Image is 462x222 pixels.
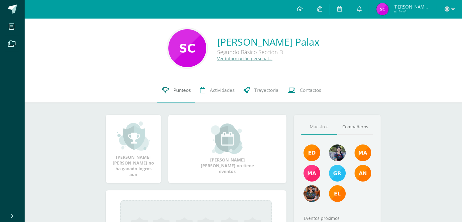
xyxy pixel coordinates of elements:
[301,119,337,135] a: Maestros
[117,121,150,151] img: achievement_small.png
[303,165,320,182] img: 7766054b1332a6085c7723d22614d631.png
[393,4,429,10] span: [PERSON_NAME] [PERSON_NAME]
[211,123,244,154] img: event_small.png
[300,87,321,93] span: Contactos
[329,185,346,202] img: 2f8de69bb4c8bfcc68be225f0ff17f53.png
[112,121,155,177] div: [PERSON_NAME] [PERSON_NAME] no ha ganado logros aún
[393,9,429,14] span: Mi Perfil
[283,78,326,102] a: Contactos
[197,123,258,174] div: [PERSON_NAME] [PERSON_NAME] no tiene eventos
[254,87,279,93] span: Trayectoria
[303,185,320,202] img: 96169a482c0de6f8e254ca41c8b0a7b1.png
[329,144,346,161] img: 9b17679b4520195df407efdfd7b84603.png
[303,144,320,161] img: f40e456500941b1b33f0807dd74ea5cf.png
[329,165,346,182] img: b7ce7144501556953be3fc0a459761b8.png
[168,29,206,67] img: 2a6b9df1b4bf48e11a2e0bbb67833b76.png
[195,78,239,102] a: Actividades
[217,48,320,56] div: Segundo Básico Sección B
[376,3,388,15] img: 8e48596eb57994abff7e50c53ea11120.png
[301,215,373,221] div: Eventos próximos
[210,87,234,93] span: Actividades
[173,87,191,93] span: Punteos
[217,56,272,61] a: Ver información personal...
[354,165,371,182] img: a348d660b2b29c2c864a8732de45c20a.png
[217,35,320,48] a: [PERSON_NAME] Palax
[354,144,371,161] img: 560278503d4ca08c21e9c7cd40ba0529.png
[239,78,283,102] a: Trayectoria
[157,78,195,102] a: Punteos
[337,119,373,135] a: Compañeros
